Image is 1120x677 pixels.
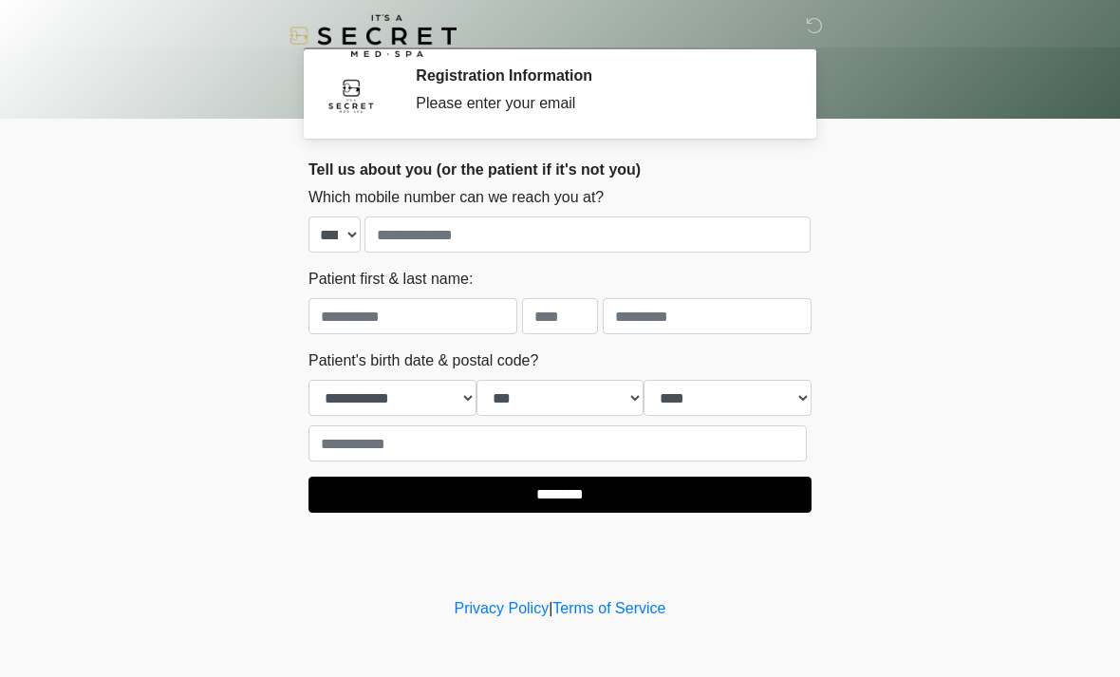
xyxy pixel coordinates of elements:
[289,14,457,57] img: It's A Secret Med Spa Logo
[308,186,604,209] label: Which mobile number can we reach you at?
[455,600,550,616] a: Privacy Policy
[416,92,783,115] div: Please enter your email
[308,160,812,179] h2: Tell us about you (or the patient if it's not you)
[308,268,473,291] label: Patient first & last name:
[552,600,665,616] a: Terms of Service
[549,600,552,616] a: |
[308,349,538,372] label: Patient's birth date & postal code?
[416,66,783,85] h2: Registration Information
[323,66,380,123] img: Agent Avatar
